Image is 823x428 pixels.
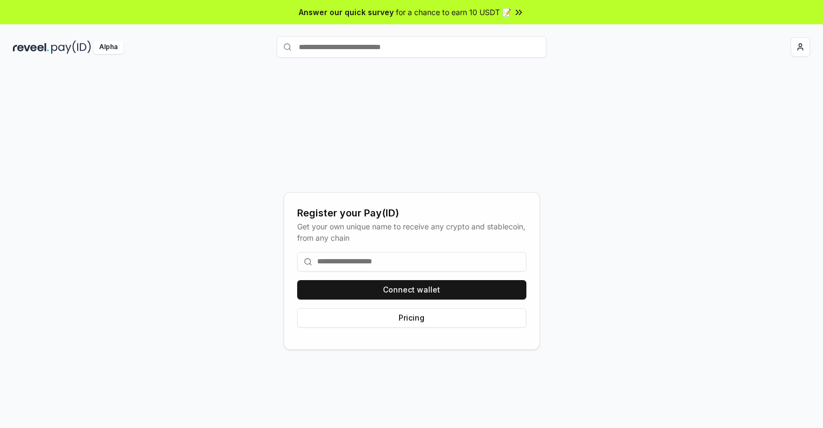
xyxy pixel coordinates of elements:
button: Connect wallet [297,280,526,300]
div: Alpha [93,40,124,54]
img: reveel_dark [13,40,49,54]
div: Get your own unique name to receive any crypto and stablecoin, from any chain [297,221,526,243]
button: Pricing [297,308,526,328]
img: pay_id [51,40,91,54]
span: for a chance to earn 10 USDT 📝 [396,6,511,18]
span: Answer our quick survey [299,6,394,18]
div: Register your Pay(ID) [297,206,526,221]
